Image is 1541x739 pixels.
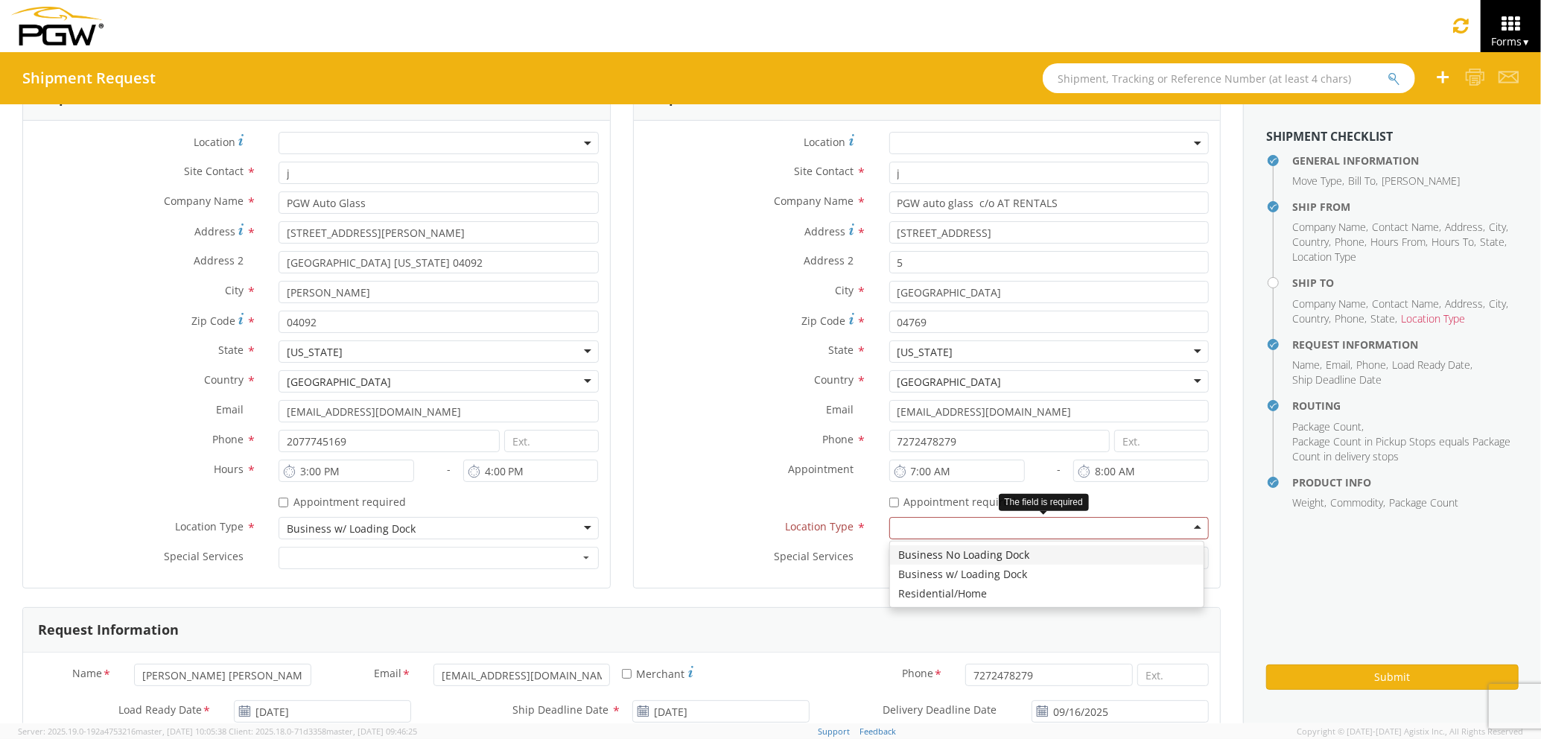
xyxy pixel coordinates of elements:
[889,498,899,507] input: Appointment required
[212,432,244,446] span: Phone
[1445,220,1483,234] span: Address
[1266,128,1393,145] strong: Shipment Checklist
[18,726,226,737] span: Server: 2025.19.0-192a4753216
[72,666,102,683] span: Name
[1326,358,1353,372] li: ,
[1330,495,1385,510] li: ,
[1389,495,1458,510] span: Package Count
[504,430,599,452] input: Ext.
[1292,434,1510,463] span: Package Count in Pickup Stops equals Package Count in delivery stops
[175,519,244,533] span: Location Type
[447,462,451,476] span: -
[775,194,854,208] span: Company Name
[136,726,226,737] span: master, [DATE] 10:05:38
[1292,277,1519,288] h4: Ship To
[225,283,244,297] span: City
[823,432,854,446] span: Phone
[1370,311,1395,326] span: State
[1489,296,1506,311] span: City
[1292,250,1356,264] span: Location Type
[836,283,854,297] span: City
[1348,174,1376,188] span: Bill To
[815,372,854,387] span: Country
[326,726,417,737] span: master, [DATE] 09:46:25
[1292,311,1331,326] li: ,
[1292,400,1519,411] h4: Routing
[1292,339,1519,350] h4: Request Information
[860,726,896,737] a: Feedback
[374,666,401,683] span: Email
[512,702,609,717] span: Ship Deadline Date
[999,494,1089,511] div: The field is required
[1335,311,1367,326] li: ,
[1489,220,1506,234] span: City
[1432,235,1476,250] li: ,
[1292,419,1362,434] span: Package Count
[22,70,156,86] h4: Shipment Request
[1292,419,1364,434] li: ,
[829,343,854,357] span: State
[1292,372,1382,387] span: Ship Deadline Date
[1372,220,1439,234] span: Contact Name
[1522,36,1531,48] span: ▼
[194,224,235,238] span: Address
[1292,174,1344,188] li: ,
[789,462,854,476] span: Appointment
[622,669,632,679] input: Merchant
[1372,220,1441,235] li: ,
[1266,665,1519,690] button: Submit
[118,702,202,720] span: Load Ready Date
[214,462,244,476] span: Hours
[1043,63,1415,93] input: Shipment, Tracking or Reference Number (at least 4 chars)
[218,343,244,357] span: State
[184,164,244,178] span: Site Contact
[1370,311,1397,326] li: ,
[287,521,416,536] div: Business w/ Loading Dock
[38,91,168,106] h3: Ship From Location
[1292,220,1366,234] span: Company Name
[38,623,179,638] h3: Request Information
[1057,462,1061,476] span: -
[287,375,391,390] div: [GEOGRAPHIC_DATA]
[1292,296,1366,311] span: Company Name
[1445,220,1485,235] li: ,
[279,492,409,510] label: Appointment required
[1137,664,1209,686] input: Ext.
[1292,495,1324,510] span: Weight
[775,549,854,563] span: Special Services
[1401,311,1465,326] span: Location Type
[1480,235,1507,250] li: ,
[1392,358,1472,372] li: ,
[1292,235,1331,250] li: ,
[1114,430,1209,452] input: Ext.
[1292,174,1342,188] span: Move Type
[897,345,953,360] div: [US_STATE]
[1372,296,1439,311] span: Contact Name
[890,584,1204,603] div: Residential/Home
[1356,358,1386,372] span: Phone
[1335,235,1364,249] span: Phone
[191,314,235,328] span: Zip Code
[818,726,850,737] a: Support
[622,664,693,682] label: Merchant
[649,91,759,106] h3: Ship To Location
[804,253,854,267] span: Address 2
[279,498,288,507] input: Appointment required
[1292,235,1329,249] span: Country
[11,7,104,45] img: pgw-form-logo-1aaa8060b1cc70fad034.png
[889,492,1020,510] label: Appointment required
[1292,358,1320,372] span: Name
[890,565,1204,584] div: Business w/ Loading Dock
[229,726,417,737] span: Client: 2025.18.0-71d3358
[786,519,854,533] span: Location Type
[827,402,854,416] span: Email
[1292,495,1326,510] li: ,
[1348,174,1378,188] li: ,
[1480,235,1505,249] span: State
[1292,477,1519,488] h4: Product Info
[164,549,244,563] span: Special Services
[1372,296,1441,311] li: ,
[1292,358,1322,372] li: ,
[1330,495,1383,510] span: Commodity
[1335,235,1367,250] li: ,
